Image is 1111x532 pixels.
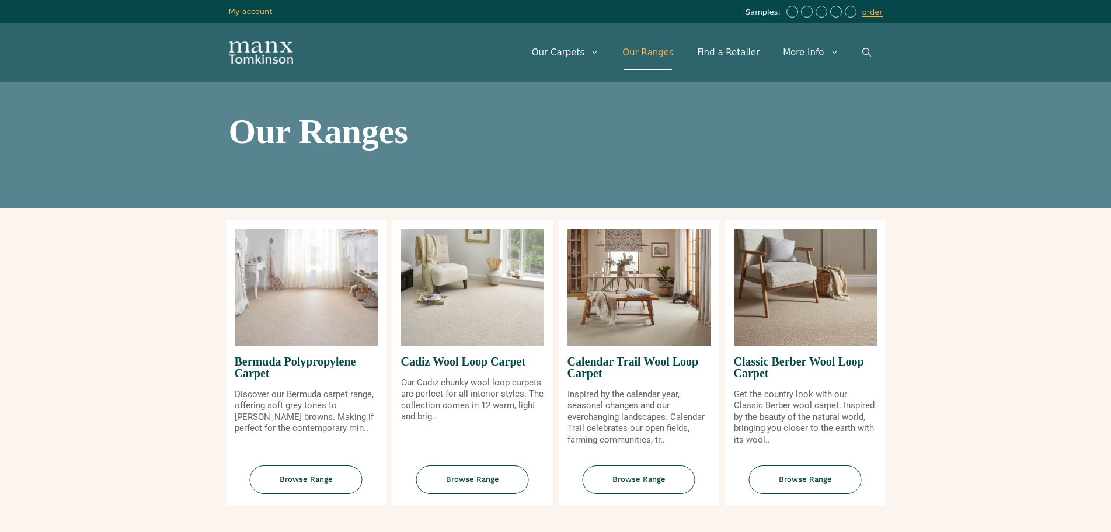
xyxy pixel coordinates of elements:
[235,389,378,434] p: Discover our Bermuda carpet range, offering soft grey tones to [PERSON_NAME] browns. Making if pe...
[520,35,883,70] nav: Primary
[416,465,529,494] span: Browse Range
[734,346,877,389] span: Classic Berber Wool Loop Carpet
[235,229,378,346] img: Bermuda Polypropylene Carpet
[250,465,363,494] span: Browse Range
[851,35,883,70] a: Open Search Bar
[567,389,711,446] p: Inspired by the calendar year, seasonal changes and our everchanging landscapes. Calendar Trail c...
[226,465,386,506] a: Browse Range
[567,229,711,346] img: Calendar Trail Wool Loop Carpet
[746,8,783,18] span: Samples:
[229,7,273,16] a: My account
[401,377,544,423] p: Our Cadiz chunky wool loop carpets are perfect for all interior styles. The collection comes in 1...
[559,465,719,506] a: Browse Range
[583,465,695,494] span: Browse Range
[392,465,553,506] a: Browse Range
[229,114,883,149] h1: Our Ranges
[771,35,850,70] a: More Info
[611,35,685,70] a: Our Ranges
[734,229,877,346] img: Classic Berber Wool Loop Carpet
[229,41,293,64] img: Manx Tomkinson
[401,229,544,346] img: Cadiz Wool Loop Carpet
[749,465,862,494] span: Browse Range
[235,346,378,389] span: Bermuda Polypropylene Carpet
[685,35,771,70] a: Find a Retailer
[567,346,711,389] span: Calendar Trail Wool Loop Carpet
[725,465,886,506] a: Browse Range
[520,35,611,70] a: Our Carpets
[734,389,877,446] p: Get the country look with our Classic Berber wool carpet. Inspired by the beauty of the natural w...
[862,8,883,17] a: order
[401,346,544,377] span: Cadiz Wool Loop Carpet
